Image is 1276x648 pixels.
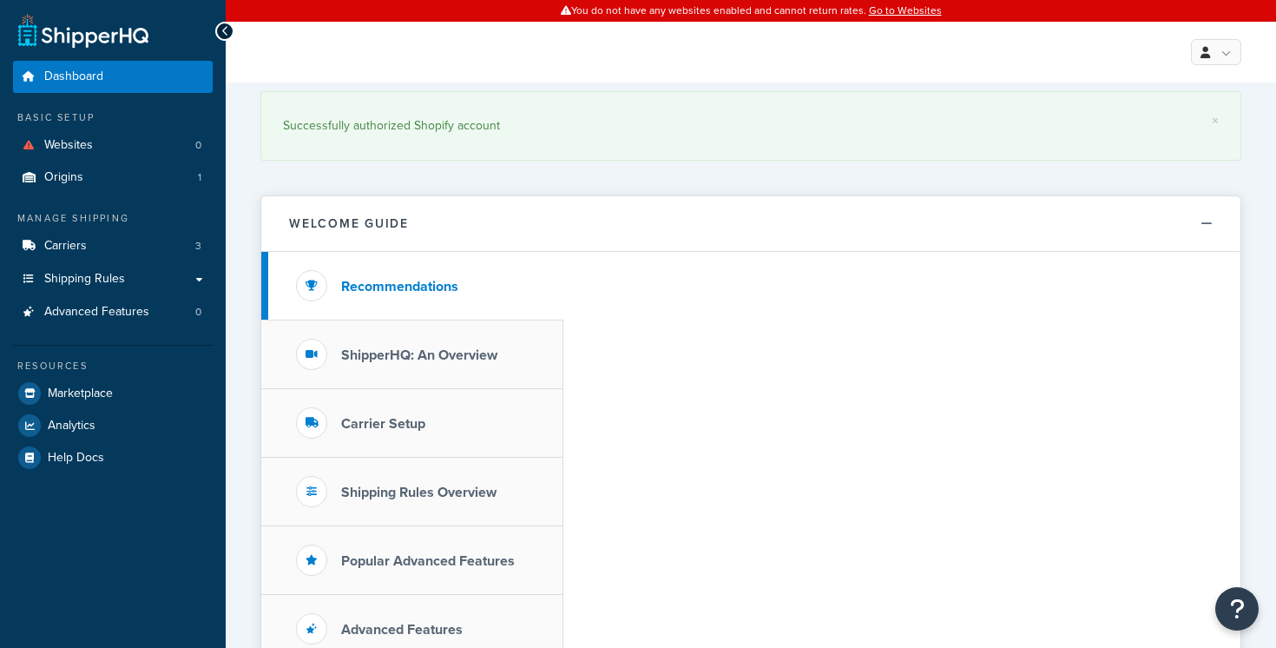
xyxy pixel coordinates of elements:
div: Successfully authorized Shopify account [283,114,1219,138]
h2: Welcome Guide [289,217,409,230]
div: Basic Setup [13,110,213,125]
span: 0 [195,138,201,153]
span: 0 [195,305,201,320]
span: 3 [195,239,201,254]
li: Advanced Features [13,296,213,328]
h3: Advanced Features [341,622,463,638]
a: Websites0 [13,129,213,162]
a: × [1212,114,1219,128]
span: Websites [44,138,93,153]
a: Shipping Rules [13,263,213,295]
div: Resources [13,359,213,374]
button: Welcome Guide [261,196,1240,252]
li: Carriers [13,230,213,262]
a: Help Docs [13,442,213,473]
a: Advanced Features0 [13,296,213,328]
span: Shipping Rules [44,272,125,287]
a: Analytics [13,410,213,441]
a: Carriers3 [13,230,213,262]
span: Advanced Features [44,305,149,320]
h3: Recommendations [341,279,458,294]
span: Carriers [44,239,87,254]
h3: Popular Advanced Features [341,553,515,569]
a: Dashboard [13,61,213,93]
span: 1 [198,170,201,185]
a: Go to Websites [869,3,942,18]
li: Origins [13,162,213,194]
span: Marketplace [48,387,113,401]
span: Analytics [48,419,95,433]
span: Dashboard [44,69,103,84]
span: Origins [44,170,83,185]
a: Origins1 [13,162,213,194]
button: Open Resource Center [1215,587,1259,631]
span: Help Docs [48,451,104,466]
h3: Carrier Setup [341,416,425,432]
div: Manage Shipping [13,211,213,226]
h3: ShipperHQ: An Overview [341,347,497,363]
a: Marketplace [13,378,213,409]
h3: Shipping Rules Overview [341,485,497,500]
